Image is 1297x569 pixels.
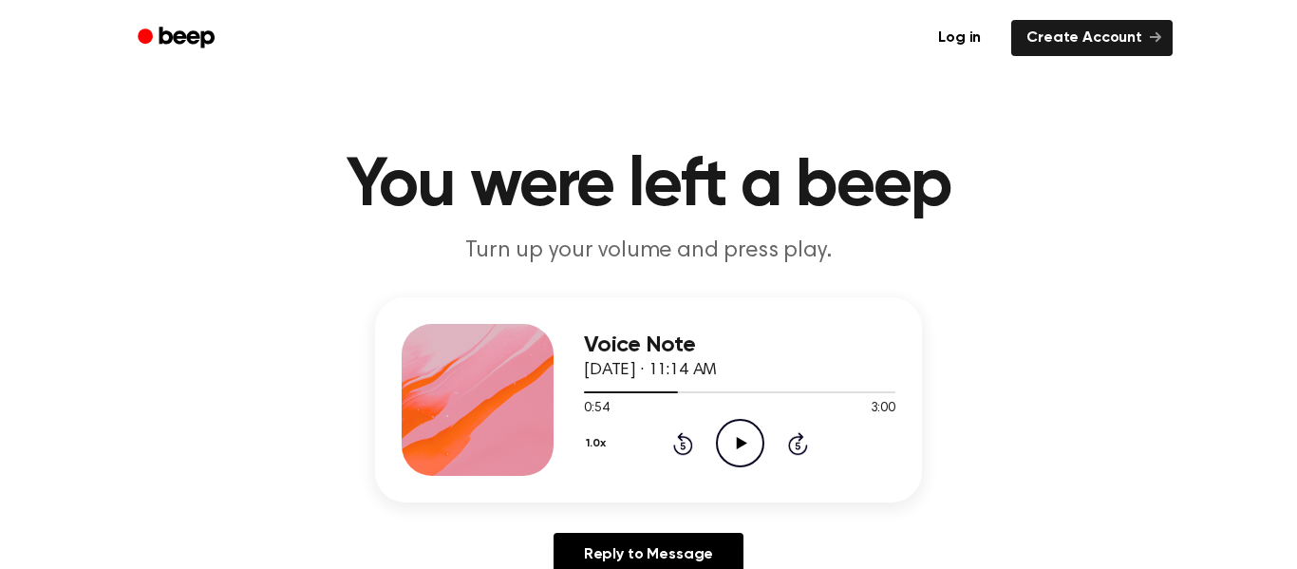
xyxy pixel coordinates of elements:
span: 0:54 [584,399,609,419]
p: Turn up your volume and press play. [284,236,1013,267]
button: 1.0x [584,427,612,460]
a: Create Account [1011,20,1173,56]
span: 3:00 [871,399,895,419]
a: Log in [919,16,1000,60]
h3: Voice Note [584,332,895,358]
a: Beep [124,20,232,57]
span: [DATE] · 11:14 AM [584,362,717,379]
h1: You were left a beep [162,152,1135,220]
